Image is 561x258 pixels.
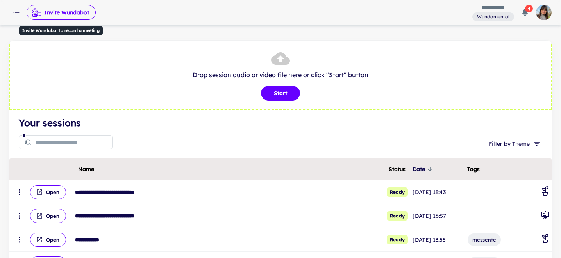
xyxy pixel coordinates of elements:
button: Open [30,233,66,247]
button: Filter by Theme [486,137,542,151]
span: Status [389,164,406,174]
button: 4 [517,5,533,20]
div: Invite Wundabot to record a meeting [19,26,103,35]
td: [DATE] 16:57 [411,204,466,228]
p: Drop session audio or video file here or click "Start" button [18,70,543,80]
td: [DATE] 13:43 [411,180,466,204]
span: Wundamental [474,13,513,20]
div: Coaching [541,234,550,246]
div: Coaching [541,186,550,198]
span: Name [78,164,94,174]
td: [DATE] 13:55 [411,228,466,252]
div: General Meeting [541,210,550,222]
span: messente [468,236,501,244]
button: Open [30,185,66,199]
span: Tags [467,164,480,174]
h4: Your sessions [19,116,542,130]
span: Invite Wundabot to record a meeting [27,5,96,20]
span: Ready [387,211,408,221]
button: Invite Wundabot [27,5,96,20]
button: Start [261,86,300,101]
span: You are a member of this workspace. Contact your workspace owner for assistance. [472,12,514,21]
img: photoURL [536,5,552,20]
button: Open [30,209,66,223]
span: Ready [387,235,408,244]
span: Ready [387,187,408,197]
span: 4 [525,5,533,12]
span: Date [413,164,435,174]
